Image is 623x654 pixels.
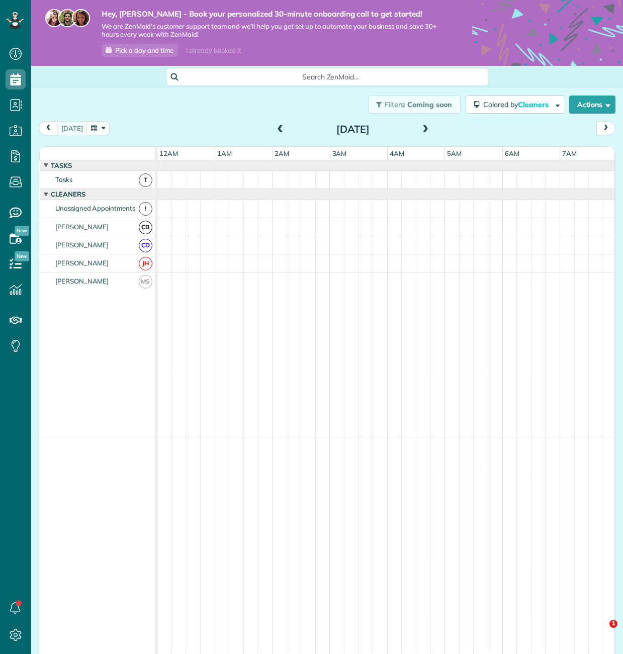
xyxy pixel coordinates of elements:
iframe: Intercom live chat [589,620,613,644]
span: 5am [445,149,464,157]
span: 1 [609,620,617,628]
span: CD [139,239,152,252]
span: New [15,251,29,261]
button: prev [39,121,58,135]
span: 1am [215,149,234,157]
span: New [15,226,29,236]
span: Tasks [49,161,74,169]
span: Filters: [385,100,406,109]
span: [PERSON_NAME] [53,241,111,249]
span: T [139,173,152,187]
button: [DATE] [57,121,87,135]
span: 6am [503,149,521,157]
span: Tasks [53,175,74,183]
span: 2am [273,149,291,157]
span: Pick a day and time [115,46,173,54]
span: [PERSON_NAME] [53,277,111,285]
span: Cleaners [49,190,87,198]
h2: [DATE] [290,124,416,135]
span: ! [139,202,152,216]
img: michelle-19f622bdf1676172e81f8f8fba1fb50e276960ebfe0243fe18214015130c80e4.jpg [72,9,90,27]
span: Colored by [483,100,552,109]
div: I already booked it [180,44,247,57]
span: [PERSON_NAME] [53,223,111,231]
span: 4am [388,149,406,157]
img: jorge-587dff0eeaa6aab1f244e6dc62b8924c3b6ad411094392a53c71c6c4a576187d.jpg [58,9,76,27]
button: Actions [569,96,615,114]
a: Pick a day and time [102,44,178,57]
span: MS [139,275,152,289]
span: Cleaners [518,100,550,109]
strong: Hey, [PERSON_NAME] - Book your personalized 30-minute onboarding call to get started! [102,9,442,19]
span: Coming soon [407,100,453,109]
img: maria-72a9807cf96188c08ef61303f053569d2e2a8a1cde33d635c8a3ac13582a053d.jpg [45,9,63,27]
button: next [596,121,615,135]
span: 7am [560,149,579,157]
span: [PERSON_NAME] [53,259,111,267]
button: Colored byCleaners [466,96,565,114]
span: CB [139,221,152,234]
span: Unassigned Appointments [53,204,137,212]
span: We are ZenMaid’s customer support team and we’ll help you get set up to automate your business an... [102,22,442,39]
span: JH [139,257,152,270]
span: 3am [330,149,349,157]
span: 12am [157,149,180,157]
